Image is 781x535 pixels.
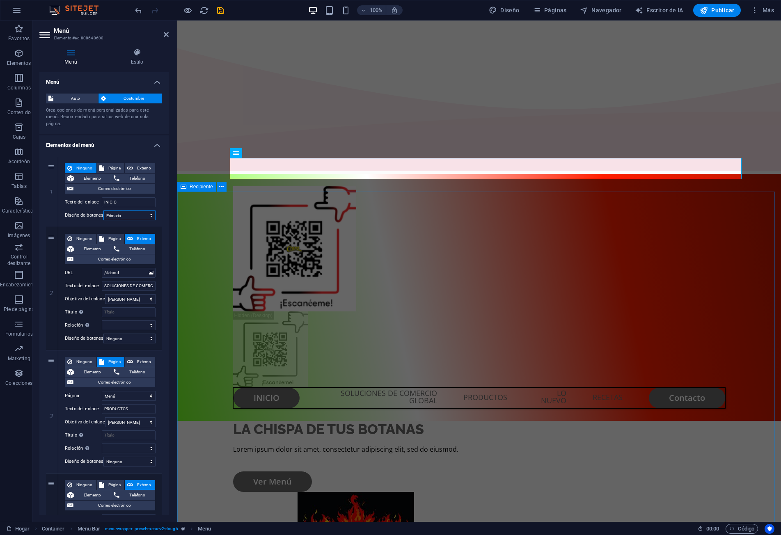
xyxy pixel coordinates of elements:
font: Externo [137,482,151,487]
button: Ninguno [65,163,96,173]
font: Elemento [84,176,101,181]
font: Título [65,309,77,315]
font: Diseño de botones [65,213,103,218]
font: Auto [71,96,80,101]
h6: Session time [698,524,719,534]
font: Ninguno [76,482,92,487]
font: Elemento [84,493,101,497]
span: Click to select. Double-click to edit [78,524,101,534]
font: Colecciones [5,380,32,386]
font: Recipiente [190,184,213,190]
button: Código [726,524,758,534]
font: Publicar [711,7,734,14]
span: . menu-wrapper .preset-menu-v2-dough [103,524,178,534]
font: URL [65,270,73,275]
font: Diseño de botones [65,336,103,341]
font: Control deslizante [7,254,30,266]
font: Página [108,359,121,364]
font: Página [108,166,121,170]
font: Menú [64,59,77,65]
font: Página [108,236,121,241]
font: Diseño [500,7,519,14]
button: Teléfono [111,174,155,183]
font: Correo electrónico [98,186,131,191]
button: Correo electrónico [65,184,155,194]
i: Guardar (Ctrl+S) [216,6,225,15]
font: Código [738,526,754,532]
font: Diseño de botones [65,459,103,464]
font: Menú [54,27,69,34]
input: URL... [102,268,156,278]
input: Texto del enlace... [102,404,156,414]
font: Marketing [8,356,30,361]
font: Teléfono [129,370,145,374]
font: Correo electrónico [98,503,131,508]
font: Objetivo del enlace [65,419,105,425]
input: URL... [102,514,156,524]
input: Texto del enlace... [102,281,156,291]
font: 2 [49,290,53,296]
font: Objetivo del enlace [65,296,105,302]
font: Elemento #ed-808648600 [54,36,103,40]
font: Ninguno [76,166,92,170]
span: Click to select. Double-click to edit [42,524,65,534]
button: Página [97,357,125,367]
font: Costumbre [124,96,144,101]
input: Título [102,307,156,317]
button: Correo electrónico [65,377,155,387]
font: 3 [49,413,53,419]
button: 100% [357,5,386,15]
font: Páginas [544,7,567,14]
button: Externo [125,480,155,490]
font: Externo [137,359,151,364]
button: Correo electrónico [65,254,155,264]
button: Elemento [65,244,111,254]
font: Elemento [84,370,101,374]
button: Centrados en el usuario [765,524,774,534]
font: Título [65,432,77,438]
font: Columnas [7,85,31,91]
button: Página [97,234,125,244]
font: 100% [370,7,382,13]
font: Contenido [7,110,31,115]
font: Cajas [13,134,26,140]
button: Navegador [577,4,625,17]
input: Título [102,430,156,440]
font: Teléfono [129,247,145,251]
font: Ninguno [76,236,92,241]
font: Relación [65,446,83,451]
button: recargar [199,5,209,15]
button: ahorrar [215,5,225,15]
button: Externo [125,163,155,173]
font: Elemento [84,247,101,251]
font: Externo [137,236,151,241]
font: Navegador [591,7,622,14]
font: Página [65,393,79,398]
font: Menú [46,79,60,85]
font: Teléfono [129,176,145,181]
button: Página [97,163,125,173]
font: Teléfono [129,493,145,497]
font: Elementos [7,60,31,66]
font: Tablas [11,183,27,189]
font: Favoritos [8,36,30,41]
button: Correo electrónico [65,501,155,510]
font: Escritor de IA [646,7,683,14]
span: Click to select. Double-click to edit [198,524,211,534]
i: Undo: Change menu items (Ctrl+Z) [134,6,143,15]
font: Correo electrónico [98,257,131,261]
font: Hogar [15,526,30,532]
button: Externo [125,357,155,367]
font: Texto del enlace [65,406,99,412]
button: Elemento [65,490,111,500]
font: Ninguno [76,359,92,364]
button: Páginas [529,4,570,17]
button: Ninguno [65,480,96,490]
i: Recargar página [199,6,209,15]
button: Más [747,4,777,17]
font: Correo electrónico [98,380,131,384]
font: Formularios [5,331,33,337]
button: Externo [125,234,155,244]
button: Escritor de IA [632,4,687,17]
button: Teléfono [111,367,155,377]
